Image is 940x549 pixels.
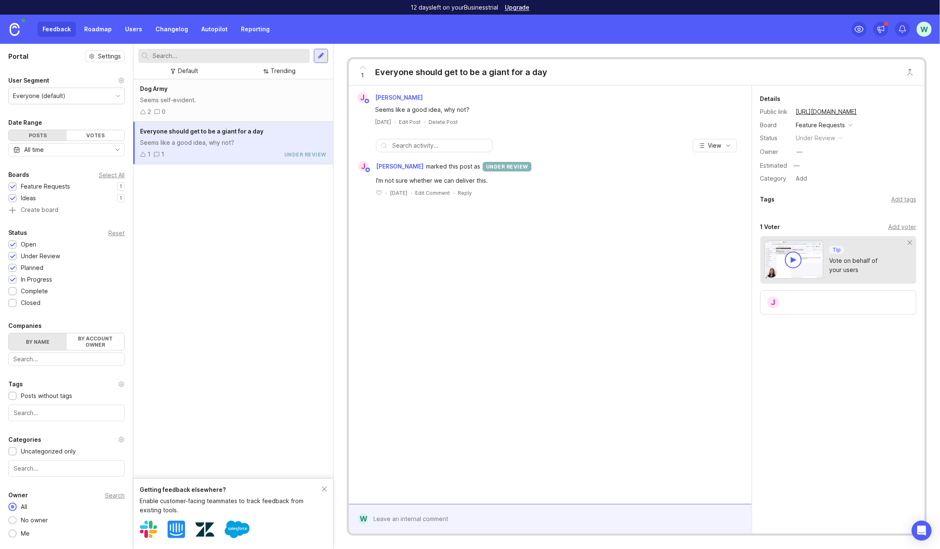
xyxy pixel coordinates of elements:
img: video-thumbnail-vote-d41b83416815613422e2ca741bf692cc.jpg [765,240,823,279]
div: Feature Requests [21,182,70,191]
div: I'm not sure whether we can deliver this. [376,176,709,185]
div: Reset [108,231,125,235]
div: under review [284,151,326,158]
span: [PERSON_NAME] [376,162,424,171]
div: · [453,189,454,196]
p: 12 days left on your Business trial [411,3,498,12]
button: Close button [902,64,918,81]
div: 1 [161,150,164,159]
div: Vote on behalf of your users [829,256,908,274]
img: Zendesk logo [196,520,214,539]
div: Posts without tags [21,391,72,400]
a: Add [790,173,810,184]
div: Companies [8,321,42,331]
div: J [357,92,368,103]
div: Getting feedback elsewhere? [140,485,322,494]
div: under review [483,162,531,171]
div: Delete Post [429,118,458,126]
div: 1 [148,150,150,159]
div: Planned [21,263,43,272]
button: Settings [85,50,125,62]
div: Enable customer-facing teammates to track feedback from existing tools. [140,496,322,515]
a: [URL][DOMAIN_NAME] [794,106,860,117]
h1: Portal [8,51,28,61]
div: Owner [760,147,790,156]
img: Intercom logo [168,521,185,538]
div: 2 [148,107,151,116]
div: Closed [21,298,40,307]
input: Search... [13,355,120,364]
button: W [917,22,932,37]
div: Everyone should get to be a giant for a day [375,66,547,78]
span: Everyone should get to be a giant for a day [140,128,263,135]
a: Everyone should get to be a giant for a daySeems like a good idea, why not?11under review [133,122,333,164]
div: Add tags [891,195,916,204]
a: Create board [8,207,125,214]
svg: toggle icon [111,146,124,153]
div: Add voter [888,222,916,232]
div: Tags [760,194,775,204]
span: Settings [98,52,121,60]
div: Date Range [8,118,42,128]
div: Seems self-evident. [140,96,326,105]
div: Reply [458,189,472,196]
div: Estimated [760,163,787,169]
span: [DATE] [390,189,407,196]
div: Tags [8,379,23,389]
div: Complete [21,287,48,296]
a: Roadmap [79,22,117,37]
div: Uncategorized only [21,447,76,456]
img: Salesforce logo [225,517,250,542]
div: Add [794,173,810,184]
div: Everyone (default) [13,91,65,101]
div: All [17,502,31,511]
div: Feature Requests [796,121,845,130]
div: · [394,118,396,126]
div: — [797,147,803,156]
div: User Segment [8,76,49,86]
div: — [792,160,802,171]
div: · [385,189,386,196]
a: Upgrade [505,5,529,10]
div: Ideas [21,194,36,203]
div: 0 [162,107,165,116]
div: Edit Post [399,118,421,126]
div: All time [24,145,44,154]
div: J [358,161,369,172]
input: Search activity... [392,141,488,150]
div: Trending [271,66,296,76]
div: J [767,296,780,309]
div: 1 Voter [760,222,780,232]
img: Slack logo [140,521,157,538]
a: Autopilot [196,22,233,37]
label: By account owner [67,333,125,350]
span: View [708,141,722,150]
span: marked this post as [426,162,480,171]
button: View [693,139,737,152]
a: Users [120,22,147,37]
p: 1 [120,195,122,201]
a: J[PERSON_NAME] [352,92,429,103]
div: under review [796,133,835,143]
div: Status [8,228,27,238]
div: W [358,514,368,524]
div: Select All [99,173,125,177]
a: Changelog [150,22,193,37]
span: [DATE] [375,118,391,126]
div: Category [760,174,790,183]
span: [PERSON_NAME] [375,94,423,101]
div: Seems like a good idea, why not? [375,105,709,114]
img: Canny Home [10,23,20,36]
a: J[PERSON_NAME] [353,161,426,172]
div: Edit Comment [415,189,450,196]
div: · [424,118,425,126]
div: Board [760,121,790,130]
div: · [411,189,412,196]
div: Seems like a good idea, why not? [140,138,326,147]
label: By name [9,333,67,350]
div: Posts [9,130,67,141]
span: Dog Army [140,85,168,92]
div: Me [17,529,34,538]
